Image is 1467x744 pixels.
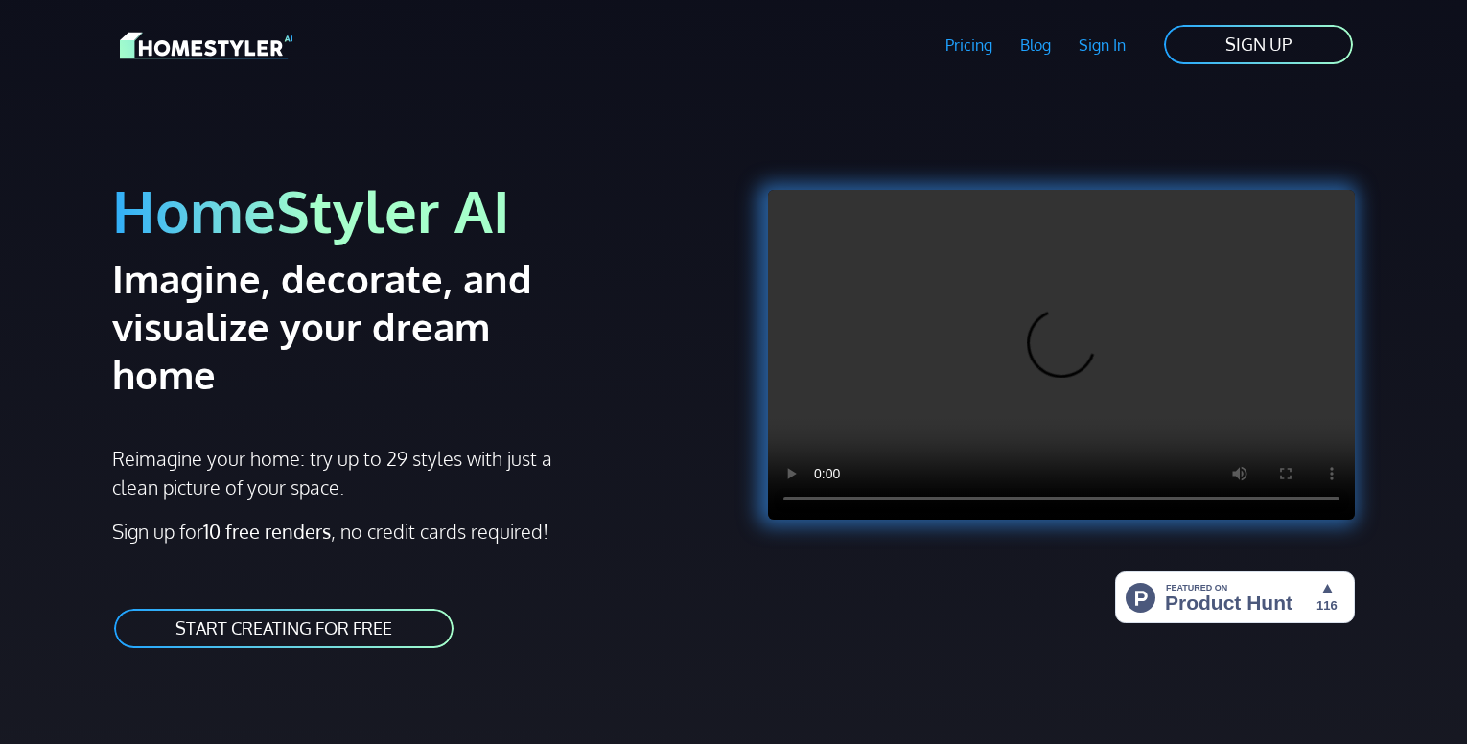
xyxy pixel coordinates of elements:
a: SIGN UP [1162,23,1355,66]
a: Blog [1006,23,1064,67]
strong: 10 free renders [203,519,331,544]
p: Reimagine your home: try up to 29 styles with just a clean picture of your space. [112,444,570,501]
h1: HomeStyler AI [112,174,722,246]
a: Pricing [932,23,1007,67]
img: HomeStyler AI logo [120,29,292,62]
h2: Imagine, decorate, and visualize your dream home [112,254,600,398]
a: START CREATING FOR FREE [112,607,455,650]
img: HomeStyler AI - Interior Design Made Easy: One Click to Your Dream Home | Product Hunt [1115,571,1355,623]
p: Sign up for , no credit cards required! [112,517,722,546]
a: Sign In [1064,23,1139,67]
